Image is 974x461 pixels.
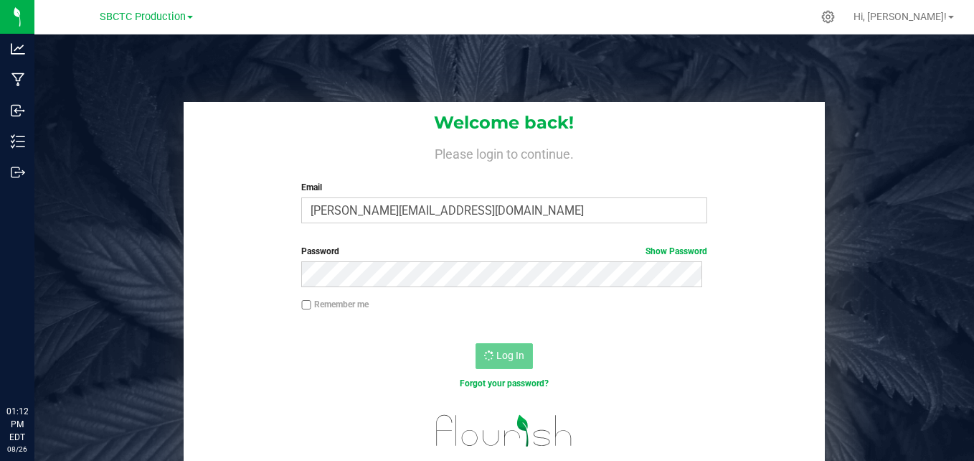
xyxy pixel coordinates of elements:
[424,405,584,457] img: flourish_logo.svg
[301,300,311,310] input: Remember me
[11,165,25,180] inline-svg: Outbound
[100,11,186,23] span: SBCTC Production
[6,405,28,444] p: 01:12 PM EDT
[184,144,824,161] h4: Please login to continue.
[301,246,339,256] span: Password
[646,246,707,256] a: Show Password
[496,350,524,361] span: Log In
[476,343,533,369] button: Log In
[11,103,25,118] inline-svg: Inbound
[11,134,25,149] inline-svg: Inventory
[184,113,824,132] h1: Welcome back!
[854,11,947,22] span: Hi, [PERSON_NAME]!
[6,444,28,455] p: 08/26
[301,298,369,311] label: Remember me
[301,181,707,194] label: Email
[460,378,549,388] a: Forgot your password?
[819,10,837,24] div: Manage settings
[11,42,25,56] inline-svg: Analytics
[11,73,25,87] inline-svg: Manufacturing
